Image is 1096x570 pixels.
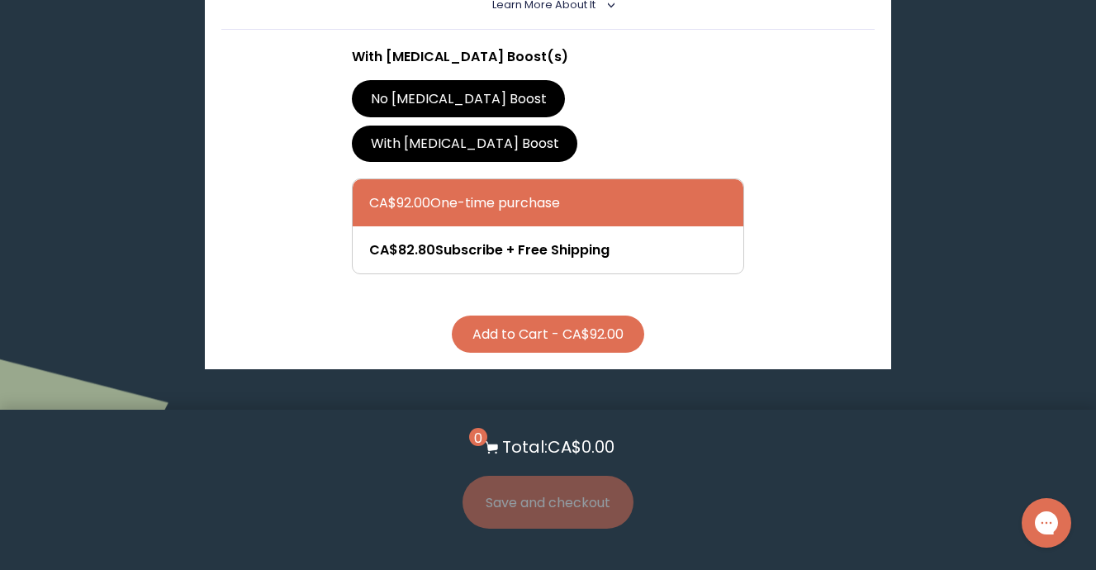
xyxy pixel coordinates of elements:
[469,428,487,446] span: 0
[452,316,644,353] button: Add to Cart - CA$92.00
[1013,492,1079,553] iframe: Gorgias live chat messenger
[352,80,565,116] label: No [MEDICAL_DATA] Boost
[502,435,614,459] p: Total: CA$0.00
[463,476,633,529] button: Save and checkout
[352,46,743,67] p: With [MEDICAL_DATA] Boost(s)
[352,126,577,162] label: With [MEDICAL_DATA] Boost
[600,1,615,9] i: <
